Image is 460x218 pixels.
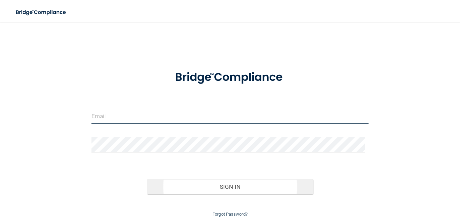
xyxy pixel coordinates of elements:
img: bridge_compliance_login_screen.278c3ca4.svg [10,5,72,19]
input: Email [91,109,369,124]
a: Forgot Password? [212,212,248,217]
img: bridge_compliance_login_screen.278c3ca4.svg [163,62,297,92]
button: Sign In [147,179,313,194]
iframe: Drift Widget Chat Controller [343,170,452,197]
